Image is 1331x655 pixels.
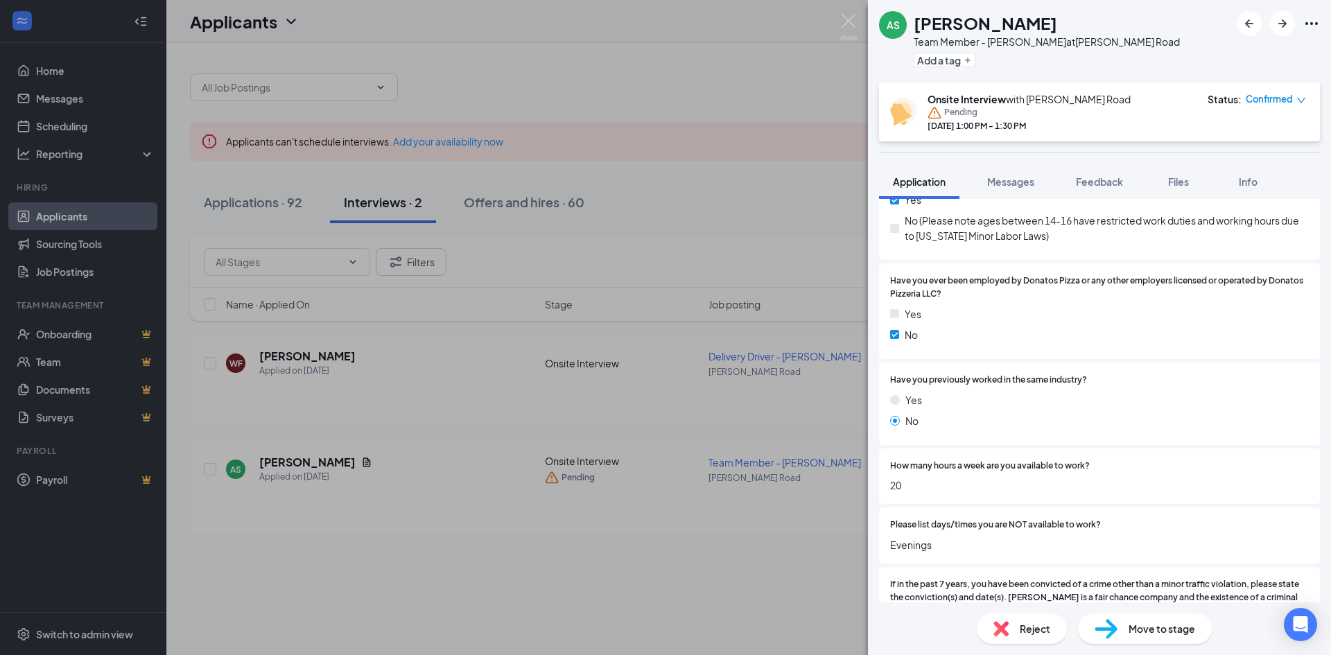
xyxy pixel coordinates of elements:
[1284,608,1317,641] div: Open Intercom Messenger
[890,274,1309,301] span: Have you ever been employed by Donatos Pizza or any other employers licensed or operated by Donat...
[1303,15,1320,32] svg: Ellipses
[1168,175,1189,188] span: Files
[944,106,977,120] span: Pending
[914,11,1057,35] h1: [PERSON_NAME]
[905,306,921,322] span: Yes
[890,460,1090,473] span: How many hours a week are you available to work?
[1246,92,1293,106] span: Confirmed
[905,327,918,342] span: No
[928,120,1131,132] div: [DATE] 1:00 PM - 1:30 PM
[887,18,900,32] div: AS
[928,106,941,120] svg: Warning
[1241,15,1258,32] svg: ArrowLeftNew
[1129,621,1195,636] span: Move to stage
[1237,11,1262,36] button: ArrowLeftNew
[890,578,1309,618] span: If in the past 7 years, you have been convicted of a crime other than a minor traffic violation, ...
[890,478,1309,493] span: 20
[893,175,946,188] span: Application
[1270,11,1295,36] button: ArrowRight
[1020,621,1050,636] span: Reject
[890,537,1309,552] span: Evenings
[1239,175,1258,188] span: Info
[890,518,1101,532] span: Please list days/times you are NOT available to work?
[1076,175,1123,188] span: Feedback
[928,92,1131,106] div: with [PERSON_NAME] Road
[905,392,922,408] span: Yes
[890,374,1087,387] span: Have you previously worked in the same industry?
[964,56,972,64] svg: Plus
[905,413,919,428] span: No
[905,213,1309,243] span: No (Please note ages between 14-16 have restricted work duties and working hours due to [US_STATE...
[1296,96,1306,105] span: down
[1208,92,1242,106] div: Status :
[987,175,1034,188] span: Messages
[1274,15,1291,32] svg: ArrowRight
[928,93,1006,105] b: Onsite Interview
[905,192,921,207] span: Yes
[914,53,975,67] button: PlusAdd a tag
[914,35,1180,49] div: Team Member - [PERSON_NAME] at [PERSON_NAME] Road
